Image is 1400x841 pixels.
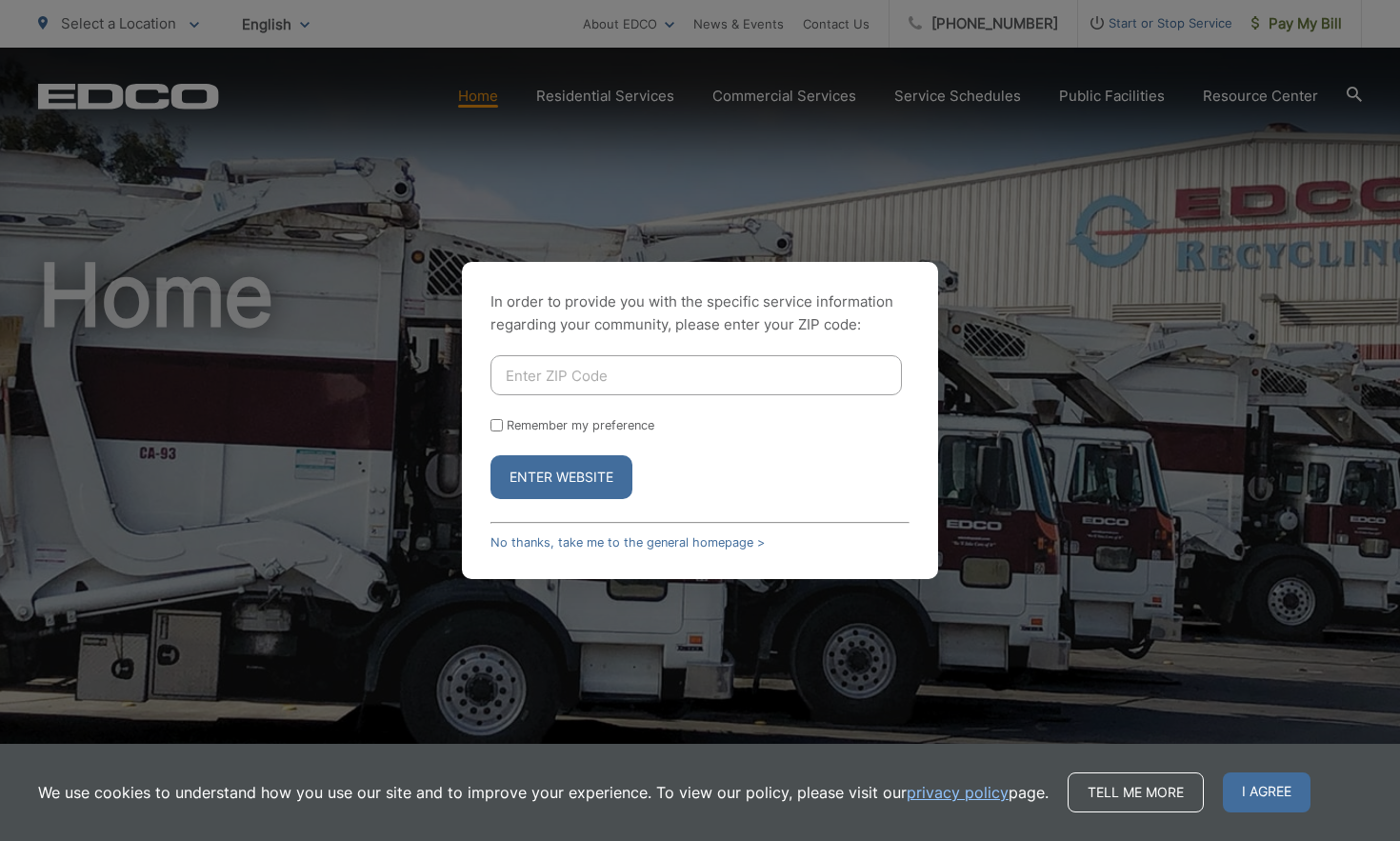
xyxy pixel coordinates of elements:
p: We use cookies to understand how you use our site and to improve your experience. To view our pol... [38,781,1049,804]
label: Remember my preference [507,418,654,432]
a: privacy policy [907,781,1009,804]
p: In order to provide you with the specific service information regarding your community, please en... [490,290,910,336]
input: Enter ZIP Code [490,355,902,395]
span: I agree [1223,772,1310,812]
a: No thanks, take me to the general homepage > [490,535,765,550]
button: Enter Website [490,455,632,499]
a: Tell me more [1068,772,1204,812]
